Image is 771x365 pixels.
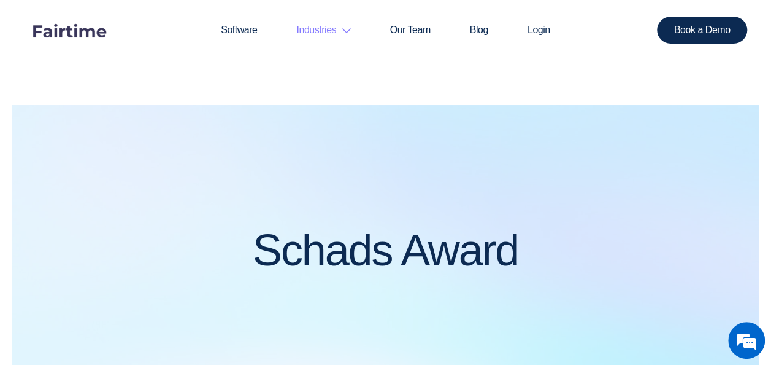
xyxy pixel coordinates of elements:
[201,1,277,60] a: Software
[370,1,450,60] a: Our Team
[277,1,370,60] a: Industries
[508,1,570,60] a: Login
[450,1,508,60] a: Blog
[253,226,518,275] h1: Schads Award
[657,17,748,44] a: Book a Demo
[674,25,731,35] span: Book a Demo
